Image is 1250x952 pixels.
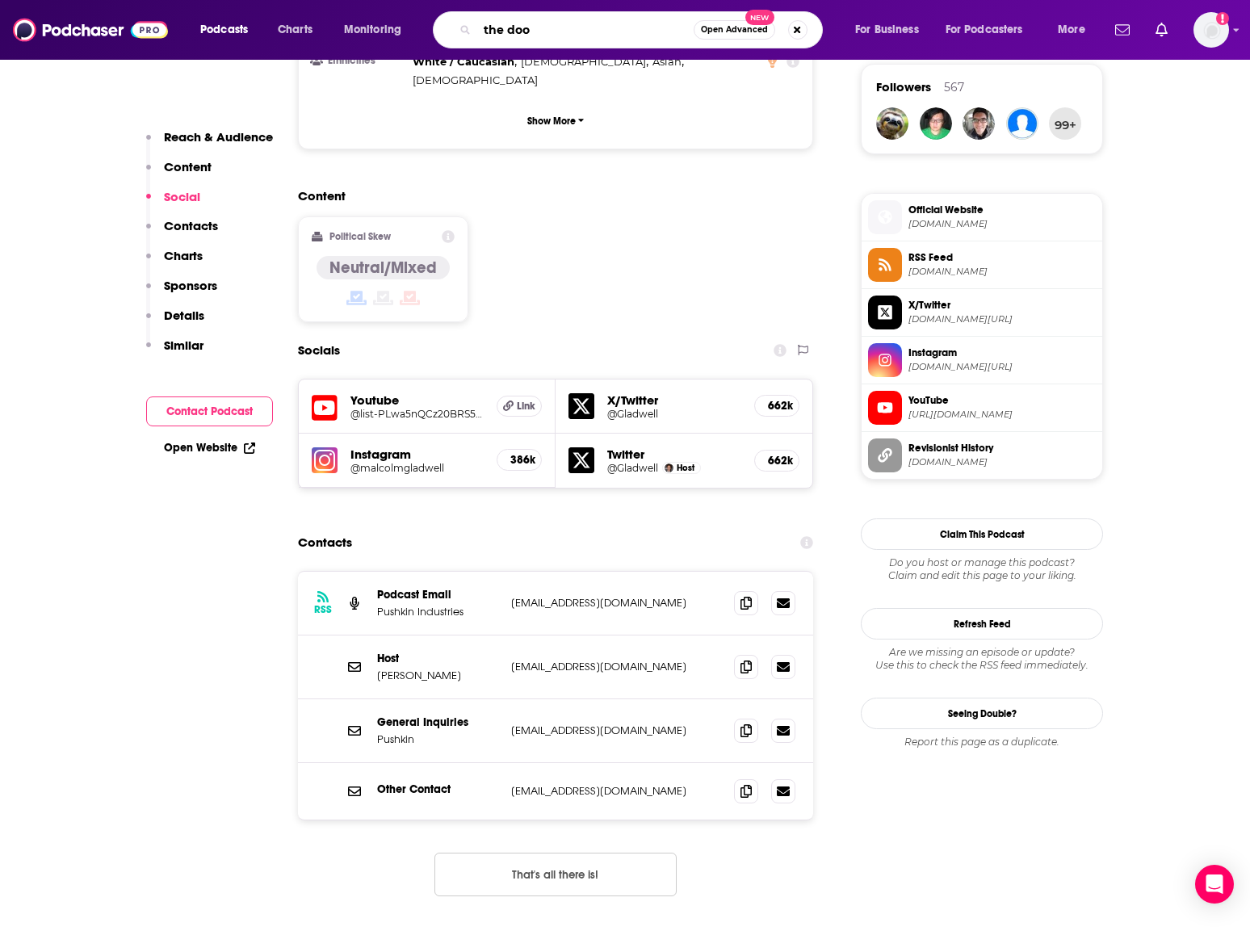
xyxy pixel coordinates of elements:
button: Nothing here. [434,853,677,896]
img: gabewitt [963,107,995,140]
a: @Gladwell [607,462,658,474]
p: [EMAIL_ADDRESS][DOMAIN_NAME] [511,660,721,673]
a: @list-PLwa5nQCz20BRS5qYQ_D2NNQIpdSvYCMUV [350,408,484,420]
button: Claim This Podcast [861,518,1103,550]
p: [EMAIL_ADDRESS][DOMAIN_NAME] [511,784,721,798]
h5: Youtube [350,392,484,408]
button: Sponsors [146,278,217,308]
a: @Gladwell [607,408,741,420]
img: northernwish [1006,107,1038,140]
span: , [413,52,517,71]
img: iconImage [312,447,338,473]
h3: Ethnicities [312,56,406,66]
span: White / Caucasian [413,55,514,68]
button: Content [146,159,212,189]
span: https://www.youtube.com/playlist?list=PLwa5nQCz20BRS5qYQ_D2NNQIpdSvYCMUV [908,409,1096,421]
button: Show profile menu [1193,12,1229,48]
a: Official Website[DOMAIN_NAME] [868,200,1096,234]
button: Contact Podcast [146,396,273,426]
img: alnagy [876,107,908,140]
h5: 386k [510,453,528,467]
svg: Add a profile image [1216,12,1229,25]
span: Instagram [908,346,1096,360]
p: Contacts [164,218,218,233]
a: Instagram[DOMAIN_NAME][URL] [868,343,1096,377]
span: Official Website [908,203,1096,217]
p: Sponsors [164,278,217,293]
h5: 662k [768,454,786,468]
span: [DEMOGRAPHIC_DATA] [413,73,538,86]
button: open menu [1047,17,1105,43]
button: Refresh Feed [861,608,1103,640]
button: open menu [333,17,422,43]
span: revisionisthistory.com [908,456,1096,468]
a: Open Website [164,441,255,455]
div: Open Intercom Messenger [1195,865,1234,904]
h4: Neutral/Mixed [329,258,437,278]
button: 99+ [1049,107,1081,140]
input: Search podcasts, credits, & more... [477,17,694,43]
h2: Contacts [298,527,352,558]
span: twitter.com/Gladwell [908,313,1096,325]
button: Social [146,189,200,219]
span: [DEMOGRAPHIC_DATA] [521,55,646,68]
p: Content [164,159,212,174]
span: Podcasts [200,19,248,41]
h2: Content [298,188,800,203]
div: Are we missing an episode or update? Use this to check the RSS feed immediately. [861,646,1103,672]
span: , [521,52,648,71]
span: More [1058,19,1085,41]
div: Claim and edit this page to your liking. [861,556,1103,582]
a: Revisionist History[DOMAIN_NAME] [868,438,1096,472]
button: Charts [146,248,203,278]
span: YouTube [908,393,1096,408]
p: Podcast Email [377,588,498,602]
h5: @malcolmgladwell [350,462,484,474]
p: Similar [164,338,203,353]
h5: Twitter [607,447,741,462]
p: Charts [164,248,203,263]
a: Malcolm Gladwell [665,463,673,472]
button: open menu [844,17,939,43]
span: For Business [855,19,919,41]
p: Other Contact [377,782,498,796]
button: Reach & Audience [146,129,273,159]
span: Link [517,400,535,413]
span: Host [677,463,694,473]
div: 567 [944,80,964,94]
span: Followers [876,79,931,94]
button: Contacts [146,218,218,248]
h2: Political Skew [329,231,391,242]
span: X/Twitter [908,298,1096,312]
button: open menu [189,17,269,43]
p: Social [164,189,200,204]
span: RSS Feed [908,250,1096,265]
a: Show notifications dropdown [1149,16,1174,44]
a: Show notifications dropdown [1109,16,1136,44]
button: Show More [312,106,799,136]
span: Open Advanced [701,26,768,34]
img: jimzhou [920,107,952,140]
a: YouTube[URL][DOMAIN_NAME] [868,391,1096,425]
button: Open AdvancedNew [694,20,775,40]
span: feeds.megaphone.fm [908,266,1096,278]
span: Charts [278,19,312,41]
p: Host [377,652,498,665]
p: [EMAIL_ADDRESS][DOMAIN_NAME] [511,596,721,610]
a: X/Twitter[DOMAIN_NAME][URL] [868,296,1096,329]
a: Seeing Double? [861,698,1103,729]
span: Logged in as LaurenSWPR [1193,12,1229,48]
p: Show More [527,115,576,127]
span: Monitoring [344,19,401,41]
img: Podchaser - Follow, Share and Rate Podcasts [13,15,168,45]
h3: RSS [314,603,332,616]
img: User Profile [1193,12,1229,48]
